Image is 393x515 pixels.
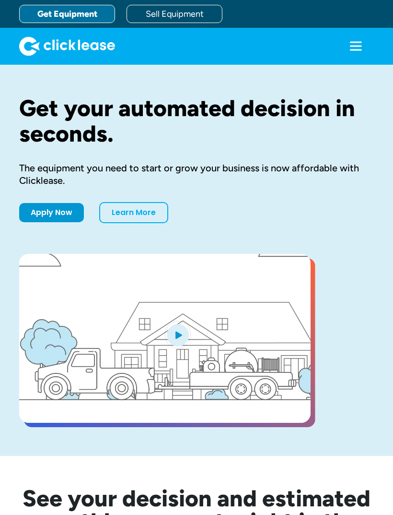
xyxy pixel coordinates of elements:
a: Sell Equipment [127,5,222,23]
a: Apply Now [19,203,84,222]
div: menu [337,28,374,64]
h1: Get your automated decision in seconds. [19,96,374,146]
a: open lightbox [19,254,311,423]
a: Learn More [99,202,168,223]
img: Blue play button logo on a light blue circular background [165,321,191,348]
a: Get Equipment [19,5,115,23]
div: The equipment you need to start or grow your business is now affordable with Clicklease. [19,162,374,187]
img: Clicklease logo [19,36,115,56]
a: home [19,36,115,56]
